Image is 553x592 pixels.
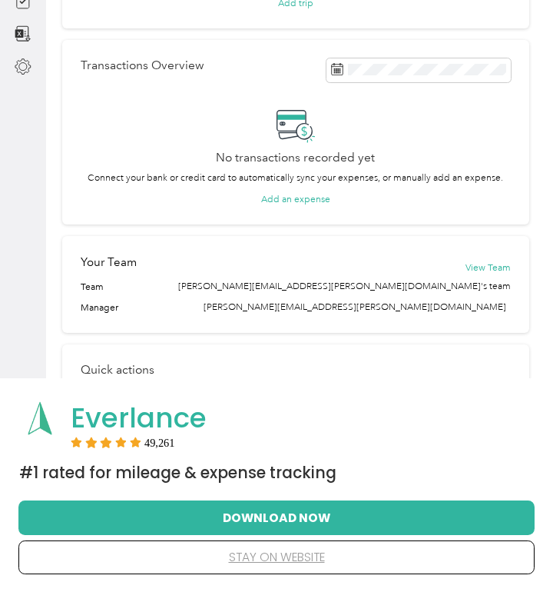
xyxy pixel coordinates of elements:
[19,462,336,484] span: #1 Rated for Mileage & Expense Tracking
[71,437,175,447] div: Rating:5 stars
[81,58,204,72] p: Transactions Overview
[43,541,510,574] button: stay on website
[88,171,503,185] p: Connect your bank or credit card to automatically sync your expenses, or manually add an expense.
[81,301,118,314] span: Manager
[81,254,137,271] h2: Your Team
[71,398,207,437] span: Everlance
[19,397,61,439] img: App logo
[43,501,510,534] button: Download Now
[204,301,506,313] span: [PERSON_NAME][EMAIL_ADDRESS][PERSON_NAME][DOMAIN_NAME]
[261,192,330,206] button: Add an expense
[81,280,104,294] span: Team
[465,261,511,274] button: View Team
[178,280,511,294] span: [PERSON_NAME][EMAIL_ADDRESS][PERSON_NAME][DOMAIN_NAME]'s team
[216,151,375,165] h2: No transactions recorded yet
[144,438,175,447] span: User reviews count
[81,363,511,377] p: Quick actions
